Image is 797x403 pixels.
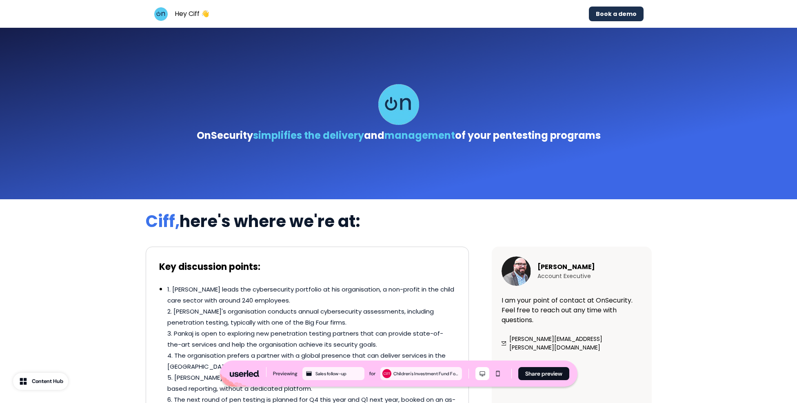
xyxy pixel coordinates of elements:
button: Book a demo [589,7,644,21]
button: Mobile mode [491,367,505,380]
button: Desktop mode [475,367,489,380]
span: management [384,129,455,142]
div: Sales follow-up [315,370,363,377]
p: Account Executive [537,272,595,281]
p: Hey Ciff 👋 [175,9,209,19]
p: Key discussion points: [159,260,455,274]
span: of your pentesting programs [455,129,601,142]
span: OnSecurity [197,129,253,142]
span: Ciff, [146,210,180,233]
span: 3. Pankaj is open to exploring new penetration testing partners that can provide state-of-the-art... [167,329,443,349]
span: and [364,129,384,142]
span: 5. [PERSON_NAME]'s organisation currently uses a traditional pen testing approach with email-base... [167,373,454,393]
span: 4. The organisation prefers a partner with a global presence that can deliver services in the [GE... [167,351,446,371]
div: Previewing [273,370,297,378]
p: [PERSON_NAME][EMAIL_ADDRESS][PERSON_NAME][DOMAIN_NAME] [509,335,642,352]
span: simplifies the delivery [253,129,364,142]
span: 1. [PERSON_NAME] leads the cybersecurity portfolio at his organisation, a non-profit in the child... [167,285,454,305]
p: [PERSON_NAME] [537,262,595,272]
button: Content Hub [13,373,68,390]
div: Content Hub [32,377,63,385]
div: for [369,370,375,378]
button: Share preview [518,367,569,380]
p: here's where we're at: [146,209,652,234]
p: I am your point of contact at OnSecurity. Feel free to reach out any time with questions. [502,296,642,325]
span: 2. [PERSON_NAME]'s organisation conducts annual cybersecurity assessments, including penetration ... [167,307,434,327]
div: Children's Investment Fund Foundation (CIFF) [393,370,460,377]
